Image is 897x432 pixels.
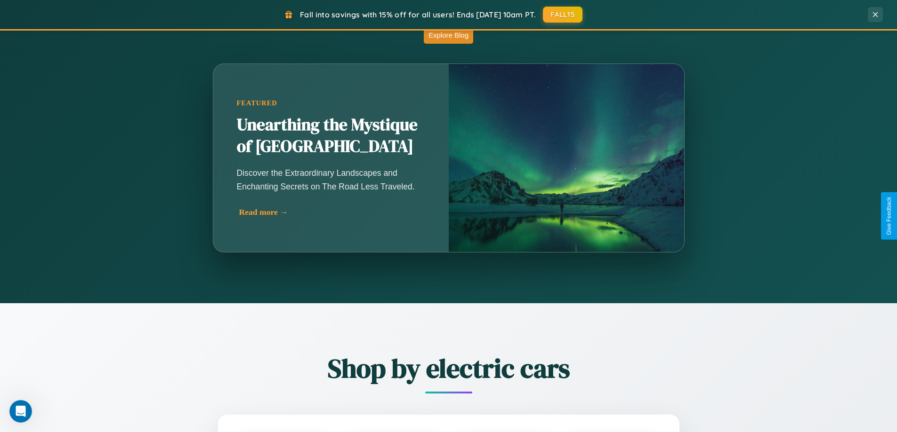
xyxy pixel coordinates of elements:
span: Fall into savings with 15% off for all users! Ends [DATE] 10am PT. [300,10,536,19]
button: FALL15 [543,7,582,23]
div: Read more → [239,207,428,217]
button: Explore Blog [424,26,473,44]
h2: Unearthing the Mystique of [GEOGRAPHIC_DATA] [237,114,425,157]
p: Discover the Extraordinary Landscapes and Enchanting Secrets on The Road Less Traveled. [237,166,425,193]
iframe: Intercom live chat [9,400,32,423]
div: Give Feedback [886,197,892,235]
div: Featured [237,99,425,107]
h2: Shop by electric cars [166,350,731,386]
